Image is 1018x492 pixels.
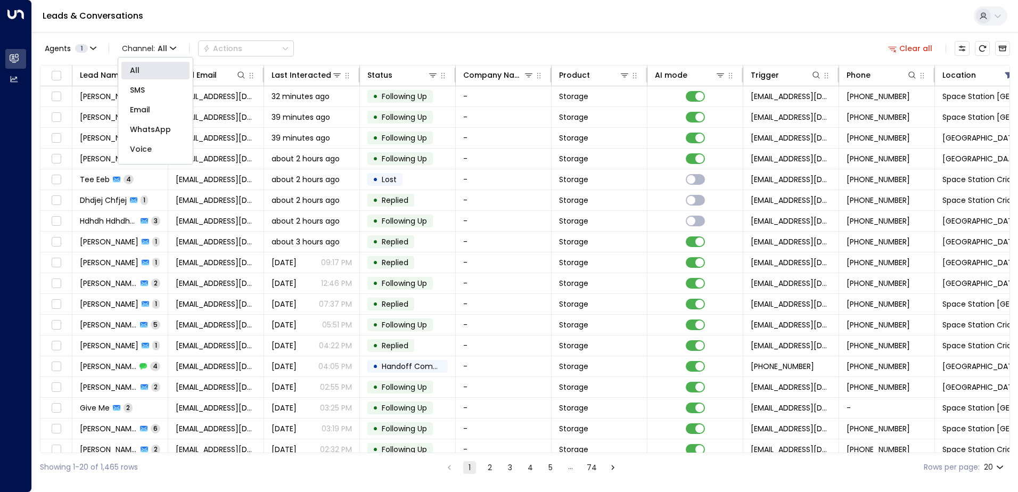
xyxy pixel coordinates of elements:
[130,124,171,135] span: WhatsApp
[130,85,145,96] span: SMS
[130,104,150,116] span: Email
[130,144,152,155] span: Voice
[130,163,169,175] span: Web Chat
[130,65,139,76] span: All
